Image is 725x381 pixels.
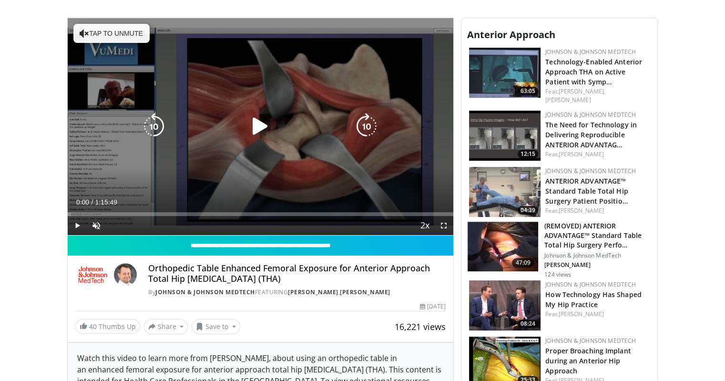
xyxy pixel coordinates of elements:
img: Avatar [114,263,137,286]
img: Johnson & Johnson MedTech [75,263,111,286]
span: 04:39 [518,206,538,215]
a: 47:09 (REMOVED) ANTERIOR ADVANTAGE™ Standard Table Total Hip Surgery Perfo… Johnson & Johnson Med... [467,221,652,278]
img: ca00bfcd-535c-47a6-b3aa-599a892296dd.150x105_q85_crop-smart_upscale.jpg [469,48,541,98]
p: [PERSON_NAME] [544,261,652,269]
a: Johnson & Johnson MedTech [545,48,636,56]
span: 47:09 [512,258,535,268]
div: Feat. [545,310,650,319]
div: By FEATURING , [148,288,446,297]
a: 12:15 [469,111,541,161]
img: 8c6faf1e-8306-450e-bfa8-1ed7e3dc016a.150x105_q85_crop-smart_upscale.jpg [469,111,541,161]
div: [DATE] [420,302,446,311]
span: Anterior Approach [467,28,555,41]
span: 0:00 [76,198,89,206]
a: 40 Thumbs Up [75,319,140,334]
p: Johnson & Johnson MedTech [544,252,652,259]
button: Save to [192,319,240,334]
a: Proper Broaching Implant during an Anterior Hip Approach [545,346,631,375]
button: Unmute [87,216,106,235]
p: 124 views [544,271,571,278]
a: [PERSON_NAME] [545,96,591,104]
a: 08:24 [469,280,541,330]
a: Technology-Enabled Anterior Approach THA on Active Patient with Symp… [545,57,642,86]
a: Johnson & Johnson MedTech [545,337,636,345]
button: Tap to unmute [73,24,150,43]
button: Play [68,216,87,235]
button: Playback Rate [415,216,434,235]
span: 16,221 views [395,321,446,332]
a: Johnson & Johnson MedTech [545,167,636,175]
span: 63:05 [518,87,538,95]
button: Share [144,319,188,334]
a: [PERSON_NAME] [559,310,604,318]
a: 04:39 [469,167,541,217]
div: Progress Bar [68,212,454,216]
img: 4e94e8c7-d2b4-49e8-8fba-e1a366c14ccc.150x105_q85_crop-smart_upscale.jpg [469,167,541,217]
img: bbc8a8da-65f8-4734-92d0-f13682f956b7.150x105_q85_crop-smart_upscale.jpg [468,222,538,271]
video-js: Video Player [68,18,454,236]
button: Fullscreen [434,216,453,235]
div: Feat. [545,150,650,159]
a: The Need for Technology in Delivering Reproducible ANTERIOR ADVANTAG… [545,120,637,149]
a: [PERSON_NAME], [559,87,605,95]
div: Feat. [545,87,650,104]
h4: Orthopedic Table Enhanced Femoral Exposure for Anterior Approach Total Hip [MEDICAL_DATA] (THA) [148,263,446,284]
span: / [92,198,93,206]
a: ANTERIOR ADVANTAGE™ Standard Table Total Hip Surgery Patient Positio… [545,176,628,206]
h3: (REMOVED) ANTERIOR ADVANTAGE™ Standard Table Total Hip Surgery Perfo… [544,221,652,250]
span: 40 [89,322,97,331]
a: Johnson & Johnson MedTech [545,111,636,119]
a: 63:05 [469,48,541,98]
span: 1:15:49 [95,198,117,206]
a: [PERSON_NAME] [288,288,338,296]
span: 12:15 [518,150,538,158]
img: 4f89601f-10ac-488c-846b-2cd5de2e5d4c.150x105_q85_crop-smart_upscale.jpg [469,280,541,330]
div: Feat. [545,206,650,215]
a: How Technology Has Shaped My Hip Practice [545,290,642,309]
span: 08:24 [518,319,538,328]
a: Johnson & Johnson MedTech [545,280,636,288]
a: [PERSON_NAME] [559,206,604,215]
a: [PERSON_NAME] [340,288,390,296]
a: Johnson & Johnson MedTech [155,288,255,296]
a: [PERSON_NAME] [559,150,604,158]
